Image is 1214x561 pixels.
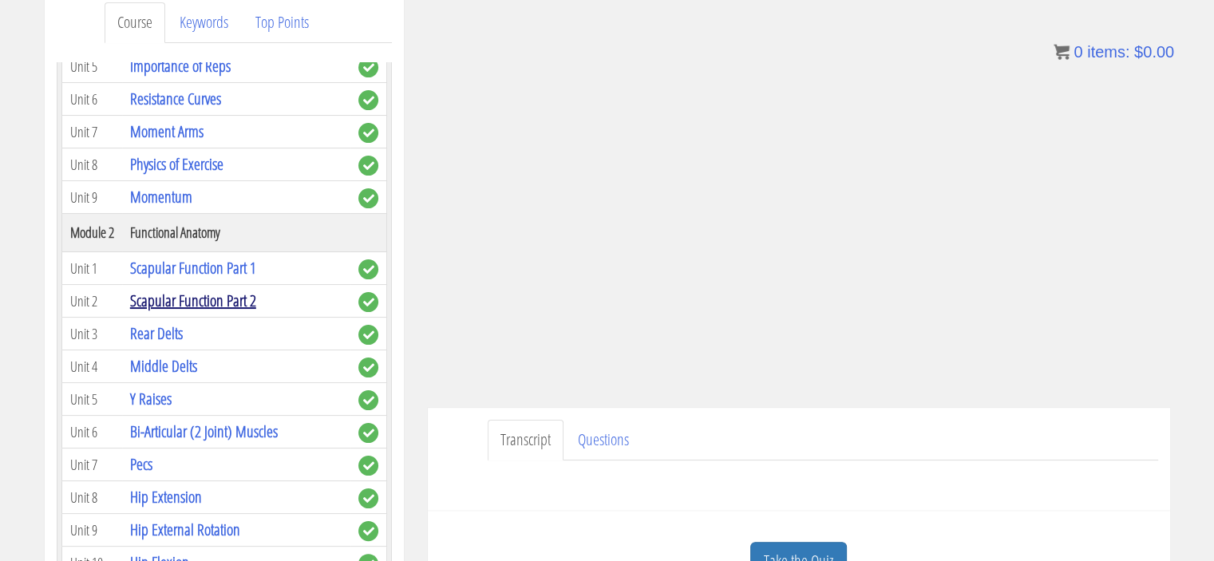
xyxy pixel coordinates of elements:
[358,259,378,279] span: complete
[130,486,202,508] a: Hip Extension
[61,83,122,116] td: Unit 6
[1054,43,1174,61] a: 0 items: $0.00
[358,292,378,312] span: complete
[130,388,172,409] a: Y Raises
[358,358,378,377] span: complete
[61,448,122,481] td: Unit 7
[358,488,378,508] span: complete
[358,188,378,208] span: complete
[130,519,240,540] a: Hip External Rotation
[61,252,122,285] td: Unit 1
[130,186,192,207] a: Momentum
[130,421,278,442] a: Bi-Articular (2 Joint) Muscles
[61,416,122,448] td: Unit 6
[61,148,122,181] td: Unit 8
[358,390,378,410] span: complete
[130,120,204,142] a: Moment Arms
[61,285,122,318] td: Unit 2
[130,88,221,109] a: Resistance Curves
[1074,43,1082,61] span: 0
[130,322,183,344] a: Rear Delts
[358,325,378,345] span: complete
[105,2,165,43] a: Course
[130,453,152,475] a: Pecs
[167,2,241,43] a: Keywords
[565,420,642,460] a: Questions
[61,350,122,383] td: Unit 4
[1054,44,1070,60] img: icon11.png
[130,55,231,77] a: Importance of Reps
[358,423,378,443] span: complete
[61,383,122,416] td: Unit 5
[61,181,122,214] td: Unit 9
[61,481,122,514] td: Unit 8
[358,156,378,176] span: complete
[358,456,378,476] span: complete
[1134,43,1174,61] bdi: 0.00
[358,90,378,110] span: complete
[61,318,122,350] td: Unit 3
[358,123,378,143] span: complete
[122,214,350,252] th: Functional Anatomy
[61,514,122,547] td: Unit 9
[61,50,122,83] td: Unit 5
[61,214,122,252] th: Module 2
[130,355,197,377] a: Middle Delts
[243,2,322,43] a: Top Points
[61,116,122,148] td: Unit 7
[358,57,378,77] span: complete
[130,153,223,175] a: Physics of Exercise
[1134,43,1143,61] span: $
[358,521,378,541] span: complete
[130,290,256,311] a: Scapular Function Part 2
[1087,43,1129,61] span: items:
[488,420,564,460] a: Transcript
[130,257,256,279] a: Scapular Function Part 1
